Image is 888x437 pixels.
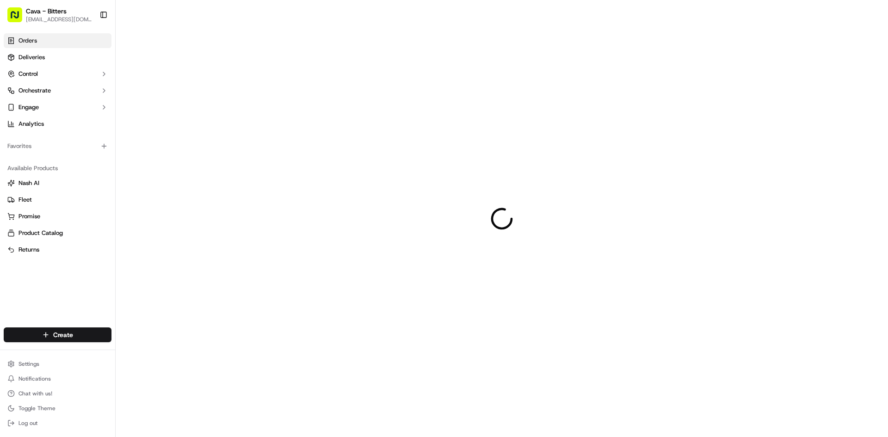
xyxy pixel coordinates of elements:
a: Nash AI [7,179,108,187]
span: Promise [18,212,40,221]
span: Engage [18,103,39,111]
div: Available Products [4,161,111,176]
button: Returns [4,242,111,257]
span: Fleet [18,196,32,204]
button: Product Catalog [4,226,111,240]
button: Nash AI [4,176,111,191]
a: Returns [7,246,108,254]
span: Settings [18,360,39,368]
button: Fleet [4,192,111,207]
button: Settings [4,357,111,370]
button: Chat with us! [4,387,111,400]
button: Orchestrate [4,83,111,98]
span: Nash AI [18,179,39,187]
a: Deliveries [4,50,111,65]
span: Deliveries [18,53,45,62]
div: Favorites [4,139,111,154]
button: Notifications [4,372,111,385]
span: Create [53,330,73,339]
button: [EMAIL_ADDRESS][DOMAIN_NAME] [26,16,92,23]
a: Fleet [7,196,108,204]
span: Product Catalog [18,229,63,237]
a: Analytics [4,117,111,131]
a: Promise [7,212,108,221]
button: Control [4,67,111,81]
button: Log out [4,417,111,430]
a: Orders [4,33,111,48]
button: Engage [4,100,111,115]
button: Create [4,327,111,342]
button: Cava - Bitters [26,6,67,16]
a: Product Catalog [7,229,108,237]
span: Chat with us! [18,390,52,397]
span: Analytics [18,120,44,128]
span: Toggle Theme [18,405,55,412]
span: Log out [18,419,37,427]
button: Promise [4,209,111,224]
button: Toggle Theme [4,402,111,415]
button: Cava - Bitters[EMAIL_ADDRESS][DOMAIN_NAME] [4,4,96,26]
span: Returns [18,246,39,254]
span: Orders [18,37,37,45]
span: Control [18,70,38,78]
span: Notifications [18,375,51,382]
span: Orchestrate [18,86,51,95]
